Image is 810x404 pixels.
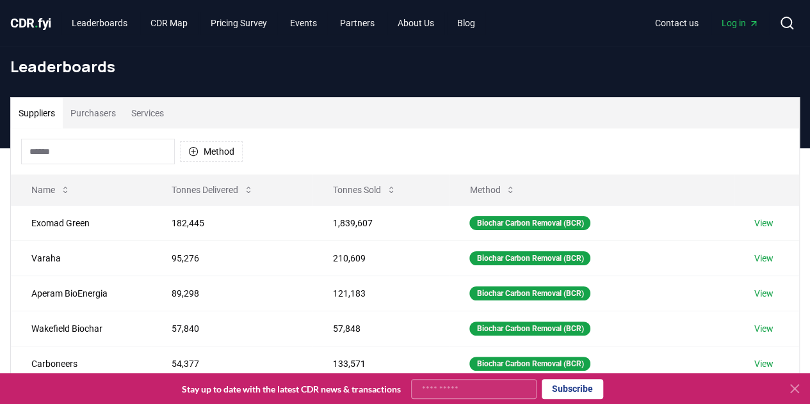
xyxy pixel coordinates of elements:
[323,177,407,203] button: Tonnes Sold
[11,98,63,128] button: Suppliers
[469,216,590,230] div: Biochar Carbon Removal (BCR)
[469,322,590,336] div: Biochar Carbon Removal (BCR)
[140,12,198,35] a: CDR Map
[722,17,759,29] span: Log in
[387,12,444,35] a: About Us
[151,346,312,381] td: 54,377
[469,357,590,371] div: Biochar Carbon Removal (BCR)
[330,12,385,35] a: Partners
[161,177,264,203] button: Tonnes Delivered
[10,56,800,77] h1: Leaderboards
[200,12,277,35] a: Pricing Survey
[754,357,774,370] a: View
[10,15,51,31] span: CDR fyi
[180,141,243,162] button: Method
[151,276,312,311] td: 89,298
[21,177,81,203] button: Name
[312,240,450,276] td: 210,609
[469,251,590,265] div: Biochar Carbon Removal (BCR)
[645,12,769,35] nav: Main
[447,12,485,35] a: Blog
[711,12,769,35] a: Log in
[312,205,450,240] td: 1,839,607
[754,252,774,265] a: View
[35,15,38,31] span: .
[10,14,51,32] a: CDR.fyi
[312,311,450,346] td: 57,848
[754,322,774,335] a: View
[280,12,327,35] a: Events
[11,240,151,276] td: Varaha
[11,311,151,346] td: Wakefield Biochar
[61,12,138,35] a: Leaderboards
[645,12,709,35] a: Contact us
[754,217,774,229] a: View
[312,346,450,381] td: 133,571
[61,12,485,35] nav: Main
[11,205,151,240] td: Exomad Green
[11,276,151,311] td: Aperam BioEnergia
[63,98,124,128] button: Purchasers
[469,286,590,300] div: Biochar Carbon Removal (BCR)
[124,98,172,128] button: Services
[11,346,151,381] td: Carboneers
[151,205,312,240] td: 182,445
[151,240,312,276] td: 95,276
[754,287,774,300] a: View
[312,276,450,311] td: 121,183
[459,177,526,203] button: Method
[151,311,312,346] td: 57,840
